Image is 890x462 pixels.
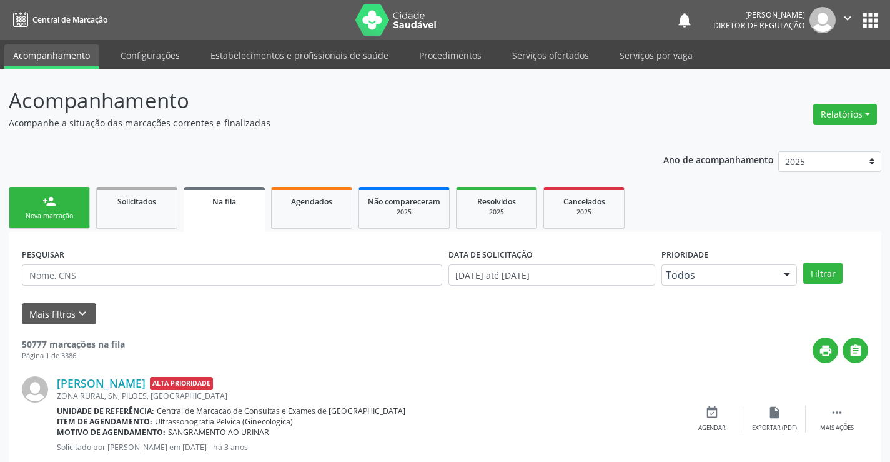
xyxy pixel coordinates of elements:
label: PESQUISAR [22,245,64,264]
i: print [819,344,833,358]
a: Configurações [112,44,189,66]
div: ZONA RURAL, SN, PILOES, [GEOGRAPHIC_DATA] [57,391,681,401]
p: Ano de acompanhamento [663,151,774,167]
span: Não compareceram [368,196,440,207]
button: Mais filtroskeyboard_arrow_down [22,303,96,325]
b: Unidade de referência: [57,406,154,416]
div: [PERSON_NAME] [713,9,805,20]
a: Procedimentos [410,44,490,66]
p: Acompanhe a situação das marcações correntes e finalizadas [9,116,620,129]
button: notifications [676,11,693,29]
div: Exportar (PDF) [752,424,797,433]
a: Acompanhamento [4,44,99,69]
label: Prioridade [661,245,708,264]
i:  [830,406,844,419]
img: img [22,376,48,403]
button:  [843,338,868,363]
a: Estabelecimentos e profissionais de saúde [202,44,397,66]
span: Todos [666,269,772,281]
input: Selecione um intervalo [448,264,655,286]
input: Nome, CNS [22,264,442,286]
img: img [809,7,836,33]
b: Item de agendamento: [57,416,152,427]
div: Mais ações [820,424,854,433]
div: Agendar [698,424,726,433]
b: Motivo de agendamento: [57,427,166,438]
p: Solicitado por [PERSON_NAME] em [DATE] - há 3 anos [57,442,681,453]
span: Cancelados [563,196,605,207]
button: Relatórios [813,104,877,125]
span: Resolvidos [477,196,516,207]
i:  [841,11,854,25]
button: apps [859,9,881,31]
button: print [813,338,838,363]
i: insert_drive_file [768,406,781,419]
div: Página 1 de 3386 [22,351,125,361]
strong: 50777 marcações na fila [22,338,125,350]
a: Serviços por vaga [611,44,701,66]
span: Central de Marcacao de Consultas e Exames de [GEOGRAPHIC_DATA] [157,406,405,416]
i: event_available [705,406,719,419]
i: keyboard_arrow_down [76,307,89,321]
div: Nova marcação [18,211,81,221]
span: Diretor de regulação [713,20,805,31]
span: Central de Marcação [32,14,107,25]
i:  [849,344,863,358]
a: [PERSON_NAME] [57,376,146,390]
a: Serviços ofertados [503,44,598,66]
span: Agendados [291,196,332,207]
div: 2025 [465,208,528,217]
div: 2025 [553,208,615,217]
span: SANGRAMENTO AO URINAR [168,427,269,438]
a: Central de Marcação [9,9,107,30]
button:  [836,7,859,33]
label: DATA DE SOLICITAÇÃO [448,245,533,264]
span: Solicitados [117,196,156,207]
span: Na fila [212,196,236,207]
div: 2025 [368,208,440,217]
span: Alta Prioridade [150,377,213,390]
button: Filtrar [803,263,843,284]
p: Acompanhamento [9,85,620,116]
span: Ultrassonografia Pelvica (Ginecologica) [155,416,293,427]
div: person_add [42,194,56,208]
